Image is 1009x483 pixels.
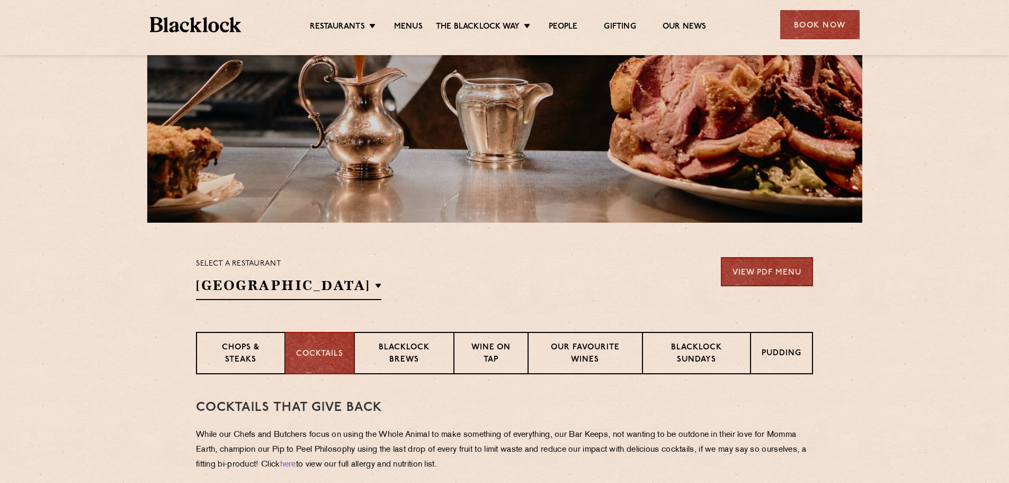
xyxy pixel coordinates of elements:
a: here [280,461,296,469]
p: Cocktails [296,348,343,361]
h2: [GEOGRAPHIC_DATA] [196,276,381,300]
a: Restaurants [310,22,365,33]
p: Wine on Tap [465,342,517,367]
p: While our Chefs and Butchers focus on using the Whole Animal to make something of everything, our... [196,428,813,472]
a: People [549,22,577,33]
a: The Blacklock Way [436,22,520,33]
a: Gifting [604,22,636,33]
p: Pudding [762,348,801,361]
img: BL_Textured_Logo-footer-cropped.svg [150,17,242,32]
div: Book Now [780,10,860,39]
p: Our favourite wines [539,342,631,367]
h3: Cocktails That Give Back [196,401,813,415]
a: View PDF Menu [721,257,813,286]
a: Menus [394,22,423,33]
p: Chops & Steaks [208,342,274,367]
p: Blacklock Brews [365,342,443,367]
p: Select a restaurant [196,257,381,271]
p: Blacklock Sundays [654,342,739,367]
a: Our News [663,22,707,33]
